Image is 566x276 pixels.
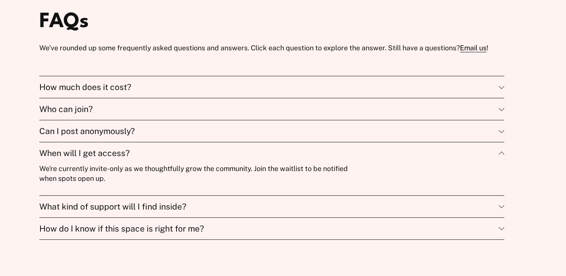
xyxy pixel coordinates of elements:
span: Can I post anonymously? [39,126,499,136]
span: How do I know if this space is right for me? [39,224,499,234]
p: We’ve rounded up some frequently asked questions and answers. Click each question to explore the ... [39,43,504,53]
h2: FAQs [39,13,504,31]
a: Email us [460,44,487,52]
div: When will I get access? [39,164,504,195]
span: Who can join? [39,104,499,114]
button: Who can join? [39,98,504,120]
button: When will I get access? [39,142,504,164]
span: How much does it cost? [39,82,499,92]
p: We're currently invite-only as we thoughtfully grow the community. Join the waitlist to be notifi... [39,164,365,184]
button: How do I know if this space is right for me? [39,218,504,239]
span: What kind of support will I find inside? [39,202,499,212]
button: What kind of support will I find inside? [39,196,504,217]
span: When will I get access? [39,148,499,158]
button: Can I post anonymously? [39,120,504,142]
button: How much does it cost? [39,76,504,98]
